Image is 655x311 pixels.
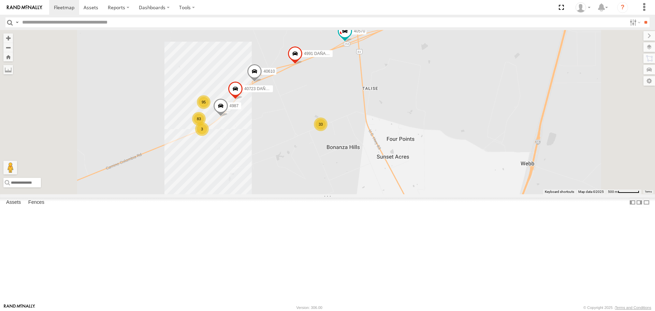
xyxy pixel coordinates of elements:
label: Dock Summary Table to the Right [636,198,643,208]
button: Map Scale: 500 m per 59 pixels [606,189,641,194]
a: Terms and Conditions [615,306,651,310]
div: 95 [197,95,210,109]
label: Dock Summary Table to the Left [629,198,636,208]
button: Zoom in [3,33,13,43]
button: Zoom out [3,43,13,52]
label: Hide Summary Table [643,198,650,208]
div: Caseta Laredo TX [573,2,593,13]
span: Map data ©2025 [578,190,604,194]
button: Keyboard shortcuts [545,189,574,194]
div: Version: 306.00 [296,306,322,310]
label: Fences [25,198,48,208]
div: 83 [192,112,206,126]
i: ? [617,2,628,13]
button: Drag Pegman onto the map to open Street View [3,161,17,174]
div: 33 [314,117,327,131]
span: 4987 [230,104,239,109]
span: 40570 [354,29,365,33]
a: Visit our Website [4,304,35,311]
span: 4991 DAÑADO [304,51,332,56]
a: Terms (opens in new tab) [645,190,652,193]
img: rand-logo.svg [7,5,42,10]
span: 40610 [263,69,275,74]
label: Measure [3,65,13,74]
button: Zoom Home [3,52,13,61]
span: 40723 DAÑADO [244,86,274,91]
label: Assets [3,198,24,208]
label: Map Settings [643,76,655,86]
span: 500 m [608,190,618,194]
label: Search Filter Options [627,17,642,27]
div: 3 [195,122,209,136]
div: © Copyright 2025 - [583,306,651,310]
label: Search Query [14,17,20,27]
